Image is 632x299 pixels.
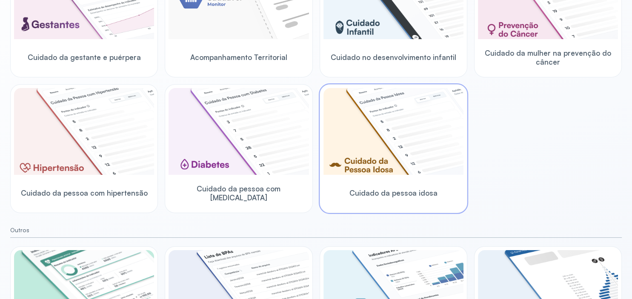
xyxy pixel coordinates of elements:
[14,88,154,175] img: hypertension.png
[28,53,141,62] span: Cuidado da gestante e puérpera
[331,53,456,62] span: Cuidado no desenvolvimento infantil
[169,184,309,202] span: Cuidado da pessoa com [MEDICAL_DATA]
[349,188,438,197] span: Cuidado da pessoa idosa
[478,48,618,67] span: Cuidado da mulher na prevenção do câncer
[169,88,309,175] img: diabetics.png
[21,188,148,197] span: Cuidado da pessoa com hipertensão
[10,227,622,234] small: Outros
[323,88,463,175] img: elderly.png
[190,53,287,62] span: Acompanhamento Territorial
